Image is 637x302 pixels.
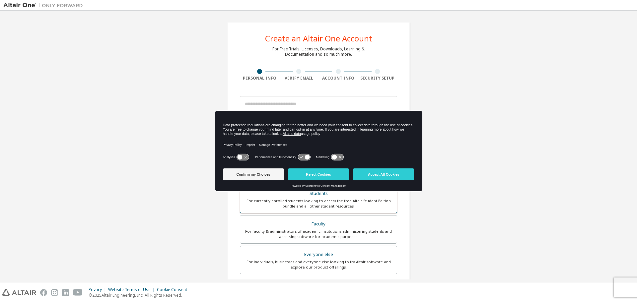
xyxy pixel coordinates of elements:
img: altair_logo.svg [2,289,36,296]
div: Website Terms of Use [108,287,157,292]
p: © 2025 Altair Engineering, Inc. All Rights Reserved. [89,292,191,298]
div: For faculty & administrators of academic institutions administering students and accessing softwa... [244,229,393,239]
div: For currently enrolled students looking to access the free Altair Student Edition bundle and all ... [244,198,393,209]
div: For individuals, businesses and everyone else looking to try Altair software and explore our prod... [244,259,393,270]
img: youtube.svg [73,289,83,296]
img: instagram.svg [51,289,58,296]
div: For Free Trials, Licenses, Downloads, Learning & Documentation and so much more. [272,46,365,57]
div: Security Setup [358,76,397,81]
div: Cookie Consent [157,287,191,292]
div: Verify Email [279,76,319,81]
img: linkedin.svg [62,289,69,296]
img: facebook.svg [40,289,47,296]
div: Account Info [318,76,358,81]
div: Privacy [89,287,108,292]
img: Altair One [3,2,86,9]
div: Personal Info [240,76,279,81]
div: Faculty [244,219,393,229]
div: Everyone else [244,250,393,259]
div: Create an Altair One Account [265,34,372,42]
div: Students [244,189,393,198]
